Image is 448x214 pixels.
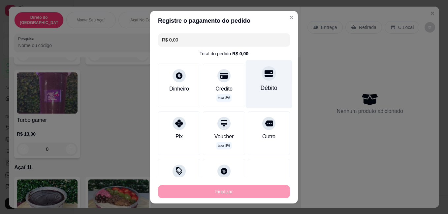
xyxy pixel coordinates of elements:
input: Ex.: hambúrguer de cordeiro [162,33,286,46]
div: Voucher [214,133,234,141]
span: 8 % [225,95,230,100]
div: Outro [262,133,275,141]
span: 8 % [225,143,230,148]
div: Total do pedido [200,50,248,57]
div: Dinheiro [169,85,189,93]
div: Crédito [215,85,233,93]
div: Débito [261,83,277,92]
p: taxa [218,95,230,100]
div: Pix [176,133,183,141]
div: R$ 0,00 [232,50,248,57]
p: taxa [218,143,230,148]
button: Close [286,12,297,23]
header: Registre o pagamento do pedido [150,11,298,31]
